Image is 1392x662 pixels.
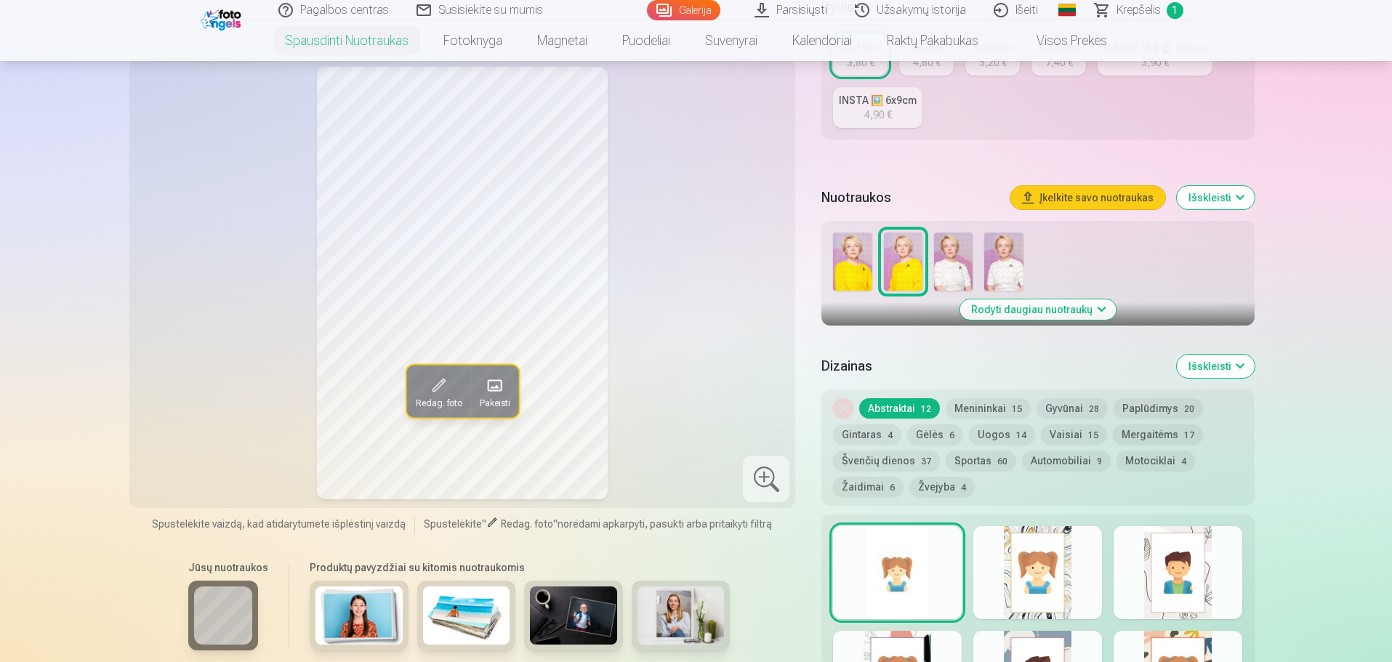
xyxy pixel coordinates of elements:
[969,424,1035,445] button: Uogos14
[959,299,1116,320] button: Rodyti daugiau nuotraukų
[1037,398,1108,419] button: Gyvūnai28
[921,456,931,467] span: 37
[833,87,922,128] a: INSTA 🖼️ 6x9cm4,90 €
[997,456,1007,467] span: 60
[890,483,895,493] span: 6
[267,20,426,61] a: Spausdinti nuotraukas
[605,20,688,61] a: Puodeliai
[426,20,520,61] a: Fotoknyga
[415,397,462,408] span: Redag. foto
[979,55,1007,70] div: 5,20 €
[833,451,940,471] button: Švenčių dienos37
[946,451,1016,471] button: Sportas60
[1117,451,1195,471] button: Motociklai4
[1012,404,1022,414] span: 15
[907,424,963,445] button: Gėlės6
[869,20,996,61] a: Raktų pakabukas
[949,430,954,440] span: 6
[501,518,553,530] span: Redag. foto
[482,518,486,530] span: "
[479,397,510,408] span: Pakeisti
[152,517,406,531] span: Spustelėkite vaizdą, kad atidarytumėte išplėstinį vaizdą
[1141,55,1169,70] div: 3,90 €
[553,518,558,530] span: "
[1097,456,1102,467] span: 9
[1114,398,1203,419] button: Paplūdimys20
[909,477,975,497] button: Žvejyba4
[304,560,736,575] h6: Produktų pavyzdžiai su kitomis nuotraukomis
[1022,451,1111,471] button: Automobiliai9
[1177,355,1255,378] button: Išskleisti
[847,55,874,70] div: 3,80 €
[839,93,917,108] div: INSTA 🖼️ 6x9cm
[821,356,1164,376] h5: Dizainas
[1117,1,1161,19] span: Krepšelis
[1113,424,1203,445] button: Mergaitėms17
[188,560,268,575] h6: Jūsų nuotraukos
[1010,186,1165,209] button: Įkelkite savo nuotraukas
[470,365,518,417] button: Pakeisti
[921,404,931,414] span: 12
[406,365,470,417] button: Redag. foto
[1016,430,1026,440] span: 14
[888,430,893,440] span: 4
[688,20,775,61] a: Suvenyrai
[1041,424,1107,445] button: Vaisiai15
[833,424,901,445] button: Gintaras4
[996,20,1125,61] a: Visos prekės
[1177,186,1255,209] button: Išskleisti
[864,108,892,122] div: 4,90 €
[424,518,482,530] span: Spustelėkite
[1167,2,1183,19] span: 1
[1181,456,1186,467] span: 4
[1089,404,1099,414] span: 28
[1184,430,1194,440] span: 17
[201,6,245,31] img: /fa2
[946,398,1031,419] button: Menininkai15
[821,187,998,208] h5: Nuotraukos
[1184,404,1194,414] span: 20
[1045,55,1073,70] div: 7,40 €
[833,477,904,497] button: Žaidimai6
[775,20,869,61] a: Kalendoriai
[961,483,966,493] span: 4
[520,20,605,61] a: Magnetai
[913,55,941,70] div: 4,80 €
[558,518,772,530] span: norėdami apkarpyti, pasukti arba pritaikyti filtrą
[859,398,940,419] button: Abstraktai12
[1088,430,1098,440] span: 15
